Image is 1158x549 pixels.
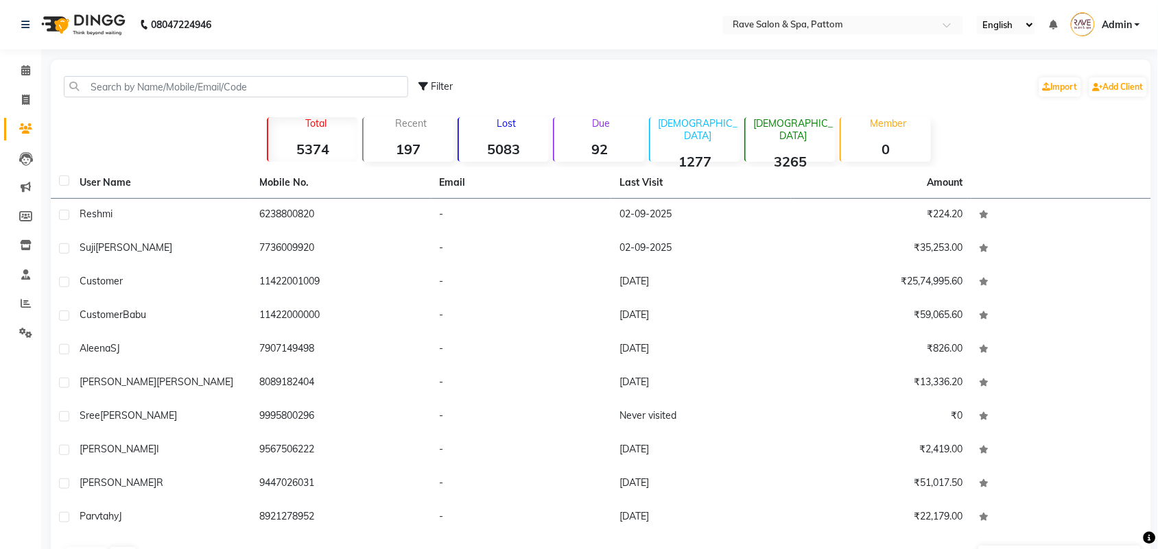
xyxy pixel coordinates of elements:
[80,275,123,287] span: Customer
[432,232,611,266] td: -
[156,476,163,489] span: R
[432,434,611,467] td: -
[123,308,146,321] span: Babu
[554,141,644,158] strong: 92
[251,367,431,400] td: 8089182404
[80,409,100,422] span: Sree
[369,117,453,130] p: Recent
[432,333,611,367] td: -
[251,333,431,367] td: 7907149498
[791,199,971,232] td: ₹224.20
[1089,77,1147,97] a: Add Client
[1071,12,1095,36] img: Admin
[251,467,431,501] td: 9447026031
[431,80,453,93] span: Filter
[791,300,971,333] td: ₹59,065.60
[656,117,740,142] p: [DEMOGRAPHIC_DATA]
[251,266,431,300] td: 11422001009
[791,367,971,400] td: ₹13,336.20
[80,241,95,254] span: Suji
[251,199,431,232] td: 6238800820
[1102,18,1132,32] span: Admin
[611,467,791,501] td: [DATE]
[251,434,431,467] td: 9567506222
[251,167,431,199] th: Mobile No.
[364,141,453,158] strong: 197
[432,367,611,400] td: -
[841,141,931,158] strong: 0
[100,409,177,422] span: [PERSON_NAME]
[611,501,791,535] td: [DATE]
[791,467,971,501] td: ₹51,017.50
[611,232,791,266] td: 02-09-2025
[151,5,211,44] b: 08047224946
[791,333,971,367] td: ₹826.00
[847,117,931,130] p: Member
[791,434,971,467] td: ₹2,419.00
[611,266,791,300] td: [DATE]
[611,333,791,367] td: [DATE]
[80,376,156,388] span: [PERSON_NAME]
[611,300,791,333] td: [DATE]
[119,510,122,522] span: J
[611,199,791,232] td: 02-09-2025
[791,501,971,535] td: ₹22,179.00
[95,241,172,254] span: [PERSON_NAME]
[156,376,233,388] span: [PERSON_NAME]
[751,117,836,142] p: [DEMOGRAPHIC_DATA]
[611,367,791,400] td: [DATE]
[274,117,358,130] p: Total
[650,153,740,170] strong: 1277
[1039,77,1081,97] a: Import
[251,300,431,333] td: 11422000000
[80,443,156,455] span: [PERSON_NAME]
[432,300,611,333] td: -
[791,266,971,300] td: ₹25,74,995.60
[432,266,611,300] td: -
[80,510,119,522] span: Parvtahy
[80,308,123,321] span: Customer
[251,501,431,535] td: 8921278952
[746,153,836,170] strong: 3265
[611,434,791,467] td: [DATE]
[464,117,549,130] p: Lost
[432,467,611,501] td: -
[80,342,110,354] span: Aleena
[71,167,251,199] th: User Name
[80,208,113,220] span: Reshmi
[557,117,644,130] p: Due
[268,141,358,158] strong: 5374
[110,342,120,354] span: SJ
[432,167,611,199] th: Email
[432,199,611,232] td: -
[251,400,431,434] td: 9995800296
[919,167,971,198] th: Amount
[611,400,791,434] td: Never visited
[80,476,156,489] span: [PERSON_NAME]
[611,167,791,199] th: Last Visit
[432,400,611,434] td: -
[791,400,971,434] td: ₹0
[64,76,408,97] input: Search by Name/Mobile/Email/Code
[432,501,611,535] td: -
[35,5,129,44] img: logo
[791,232,971,266] td: ₹35,253.00
[459,141,549,158] strong: 5083
[156,443,159,455] span: I
[251,232,431,266] td: 7736009920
